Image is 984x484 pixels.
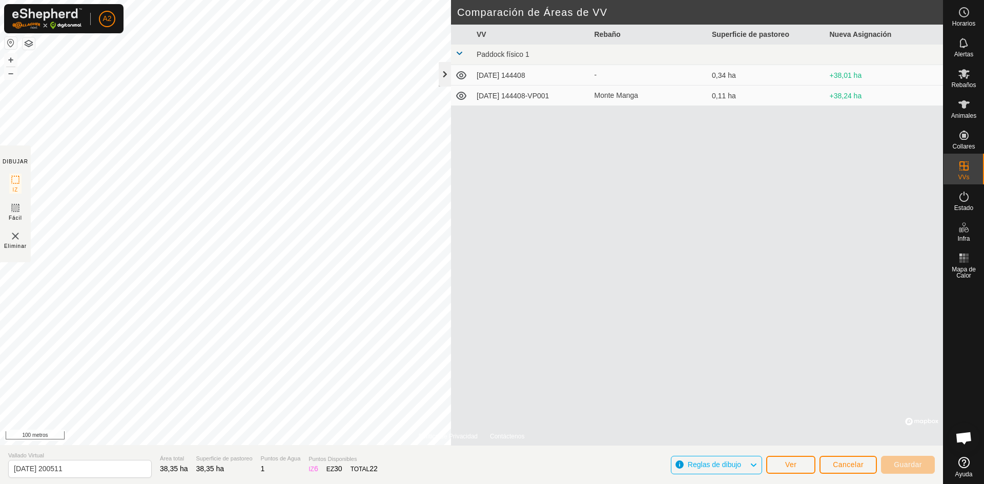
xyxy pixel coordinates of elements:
font: - [594,71,597,79]
font: Eliminar [4,243,27,249]
font: Vallado Virtual [8,452,44,458]
font: Reglas de dibujo [688,460,741,469]
font: Rebaño [594,30,621,38]
font: 38,35 ha [160,465,188,473]
font: Alertas [954,51,973,58]
font: 30 [334,465,342,473]
button: – [5,67,17,79]
font: DIBUJAR [3,159,28,164]
font: +38,24 ha [830,92,862,100]
font: Guardar [894,460,922,469]
font: IZ [309,466,314,473]
font: Paddock físico 1 [477,50,529,58]
font: EZ [326,466,334,473]
font: Animales [951,112,976,119]
font: Monte Manga [594,91,639,99]
button: Capas del Mapa [23,37,35,50]
font: Contáctenos [490,433,524,440]
font: IZ [13,187,18,193]
font: Puntos Disponibles [309,456,357,462]
font: TOTAL [351,466,370,473]
font: – [8,68,13,78]
font: Política de Privacidad [419,433,478,440]
font: Área total [160,455,184,461]
a: Política de Privacidad [419,432,478,441]
font: [DATE] 144408-VP001 [477,92,549,100]
font: Comparación de Áreas de VV [457,7,607,18]
font: Horarios [952,20,975,27]
font: 22 [370,465,378,473]
button: Cancelar [819,456,877,474]
font: 0,11 ha [712,92,736,100]
button: + [5,54,17,66]
img: VV [9,230,22,242]
font: Nueva Asignación [830,30,892,38]
font: Puntos de Agua [261,455,301,461]
font: VV [477,30,486,38]
font: Estado [954,204,973,212]
font: [DATE] 144408 [477,71,525,79]
font: Ayuda [955,471,973,478]
font: +38,01 ha [830,71,862,79]
button: Guardar [881,456,935,474]
font: Rebaños [951,81,976,89]
font: 0,34 ha [712,71,736,79]
font: Collares [952,143,975,150]
div: Chat abierto [949,423,979,453]
font: 38,35 ha [196,465,224,473]
img: Logotipo de Gallagher [12,8,82,29]
font: Mapa de Calor [952,266,976,279]
font: 1 [261,465,265,473]
a: Contáctenos [490,432,524,441]
font: Superficie de pastoreo [196,455,253,461]
a: Ayuda [944,453,984,481]
font: VVs [958,174,969,181]
button: Restablecer Mapa [5,37,17,49]
button: Ver [766,456,815,474]
font: Fácil [9,215,22,221]
font: 6 [314,465,318,473]
font: Ver [785,460,797,469]
font: A2 [102,14,111,23]
font: Infra [957,235,970,242]
font: Cancelar [833,460,864,469]
font: + [8,54,14,65]
font: Superficie de pastoreo [712,30,789,38]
